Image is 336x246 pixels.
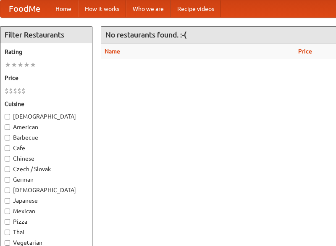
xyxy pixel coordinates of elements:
input: Vegetarian [5,240,10,246]
label: Chinese [5,154,88,163]
input: German [5,177,10,183]
li: ★ [30,60,36,69]
label: American [5,123,88,131]
input: Barbecue [5,135,10,140]
a: Name [105,48,120,55]
label: [DEMOGRAPHIC_DATA] [5,186,88,194]
h5: Rating [5,48,88,56]
input: Thai [5,230,10,235]
h5: Price [5,74,88,82]
label: Pizza [5,217,88,226]
input: Pizza [5,219,10,225]
input: Japanese [5,198,10,204]
a: Price [298,48,312,55]
li: ★ [5,60,11,69]
label: [DEMOGRAPHIC_DATA] [5,112,88,121]
a: Recipe videos [171,0,221,17]
a: Who we are [126,0,171,17]
a: FoodMe [0,0,49,17]
li: $ [13,86,17,95]
li: ★ [17,60,24,69]
ng-pluralize: No restaurants found. :-( [105,31,186,39]
input: [DEMOGRAPHIC_DATA] [5,114,10,119]
input: Chinese [5,156,10,161]
label: Czech / Slovak [5,165,88,173]
input: American [5,124,10,130]
input: Cafe [5,145,10,151]
h5: Cuisine [5,100,88,108]
h4: Filter Restaurants [0,26,92,43]
li: ★ [24,60,30,69]
input: Czech / Slovak [5,167,10,172]
a: How it works [78,0,126,17]
a: Home [49,0,78,17]
li: ★ [11,60,17,69]
input: Mexican [5,209,10,214]
label: Mexican [5,207,88,215]
label: Thai [5,228,88,236]
label: Cafe [5,144,88,152]
label: German [5,175,88,184]
li: $ [9,86,13,95]
li: $ [5,86,9,95]
label: Japanese [5,196,88,205]
input: [DEMOGRAPHIC_DATA] [5,188,10,193]
label: Barbecue [5,133,88,142]
li: $ [17,86,21,95]
li: $ [21,86,26,95]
